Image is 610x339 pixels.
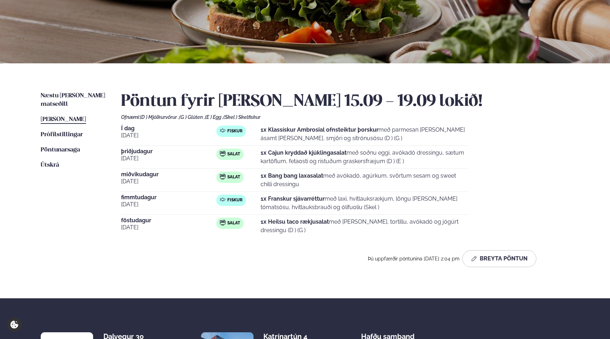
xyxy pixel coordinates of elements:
[121,223,216,232] span: [DATE]
[223,114,261,120] span: (Skel ) Skelfiskur
[41,92,107,109] a: Næstu [PERSON_NAME] matseðill
[220,174,226,179] img: salad.svg
[220,151,226,156] img: salad.svg
[41,161,59,169] a: Útskrá
[261,195,468,212] p: með laxi, hvítlauksrækjum, löngu [PERSON_NAME] tómatsósu, hvítlauksbrauði og ólífuolíu (Skel )
[7,317,22,332] a: Cookie settings
[261,172,323,179] strong: 1x Bang bang laxasalat
[220,128,226,133] img: fish.svg
[220,197,226,202] img: fish.svg
[41,115,86,124] a: [PERSON_NAME]
[121,154,216,163] span: [DATE]
[227,174,240,180] span: Salat
[220,220,226,225] img: salad.svg
[121,126,216,131] span: Í dag
[121,177,216,186] span: [DATE]
[227,220,240,226] span: Salat
[121,131,216,140] span: [DATE]
[41,116,86,122] span: [PERSON_NAME]
[261,149,347,156] strong: 1x Cajun kryddað kjúklingasalat
[179,114,205,120] span: (G ) Glúten ,
[261,172,468,189] p: með avókadó, agúrkum, svörtum sesam og sweet chilli dressingu
[121,149,216,154] span: þriðjudagur
[41,131,83,139] a: Prófílstillingar
[227,151,240,157] span: Salat
[41,132,83,138] span: Prófílstillingar
[41,147,80,153] span: Pöntunarsaga
[121,114,569,120] div: Ofnæmi:
[261,126,468,143] p: með parmesan [PERSON_NAME] ásamt [PERSON_NAME], smjöri og sítrónusósu (D ) (G )
[121,200,216,209] span: [DATE]
[41,93,105,107] span: Næstu [PERSON_NAME] matseðill
[227,197,243,203] span: Fiskur
[261,126,378,133] strong: 1x Klassískur Ambrosial ofnsteiktur þorskur
[41,162,59,168] span: Útskrá
[205,114,223,120] span: (E ) Egg ,
[121,172,216,177] span: miðvikudagur
[121,92,569,111] h2: Pöntun fyrir [PERSON_NAME] 15.09 - 19.09 lokið!
[462,250,536,267] button: Breyta Pöntun
[261,218,468,235] p: með [PERSON_NAME], tortillu, avókadó og jógúrt dressingu (D ) (G )
[140,114,179,120] span: (D ) Mjólkurvörur ,
[368,256,460,262] span: Þú uppfærðir pöntunina [DATE] 2:04 pm
[121,218,216,223] span: föstudagur
[261,218,329,225] strong: 1x Heilsu taco rækjusalat
[261,149,468,166] p: með soðnu eggi, avókadó dressingu, sætum kartöflum, fetaosti og ristuðum graskersfræjum (D ) (E )
[261,195,325,202] strong: 1x Franskur sjávarréttur
[227,128,243,134] span: Fiskur
[41,146,80,154] a: Pöntunarsaga
[121,195,216,200] span: fimmtudagur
